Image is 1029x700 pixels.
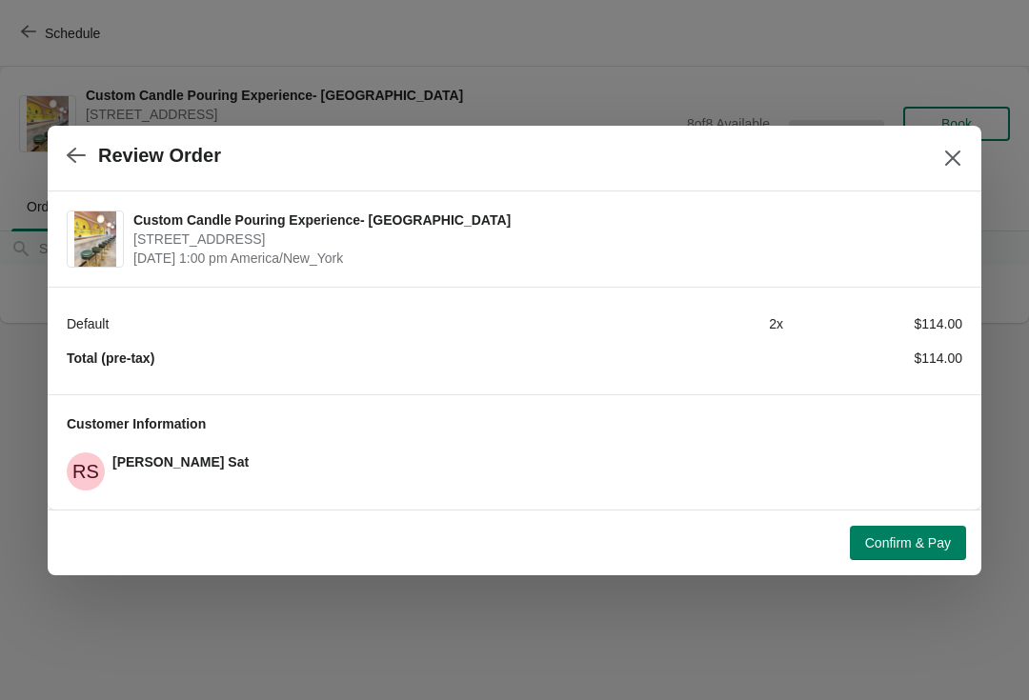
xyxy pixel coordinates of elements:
span: [DATE] 1:00 pm America/New_York [133,249,953,268]
div: $114.00 [783,349,962,368]
h2: Review Order [98,145,221,167]
span: Rachel [67,452,105,490]
span: [PERSON_NAME] Sat [112,454,249,470]
span: [STREET_ADDRESS] [133,230,953,249]
div: 2 x [604,314,783,333]
img: Custom Candle Pouring Experience- Delray Beach | 415 East Atlantic Avenue, Delray Beach, FL, USA ... [74,211,116,267]
button: Close [936,141,970,175]
button: Confirm & Pay [850,526,966,560]
span: Customer Information [67,416,206,431]
span: Confirm & Pay [865,535,951,550]
div: $114.00 [783,314,962,333]
span: Custom Candle Pouring Experience- [GEOGRAPHIC_DATA] [133,210,953,230]
strong: Total (pre-tax) [67,350,154,366]
div: Default [67,314,604,333]
text: RS [72,461,99,482]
